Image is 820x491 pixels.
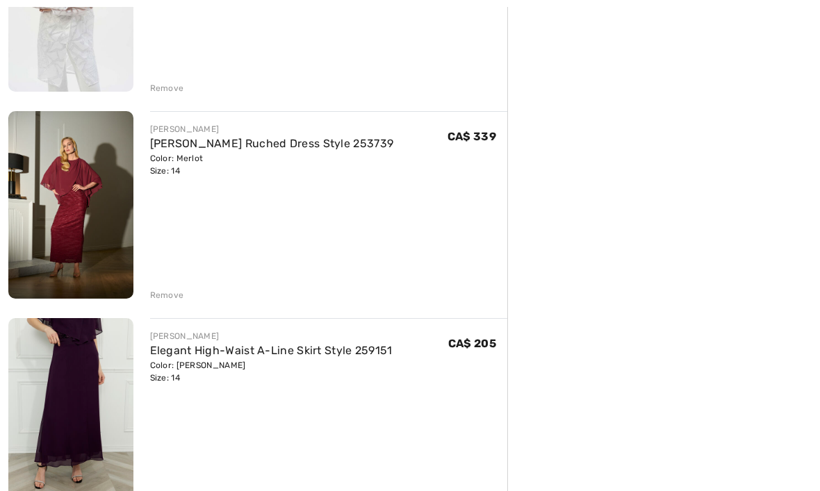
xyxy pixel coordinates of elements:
div: Color: [PERSON_NAME] Size: 14 [150,359,393,384]
div: Remove [150,289,184,301]
div: Color: Merlot Size: 14 [150,152,394,177]
span: CA$ 205 [448,337,496,350]
a: [PERSON_NAME] Ruched Dress Style 253739 [150,137,394,150]
div: [PERSON_NAME] [150,123,394,135]
div: Remove [150,82,184,94]
div: [PERSON_NAME] [150,330,393,342]
a: Elegant High-Waist A-Line Skirt Style 259151 [150,344,393,357]
img: Maxi Sheath Ruched Dress Style 253739 [8,111,133,298]
span: CA$ 339 [448,130,496,143]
